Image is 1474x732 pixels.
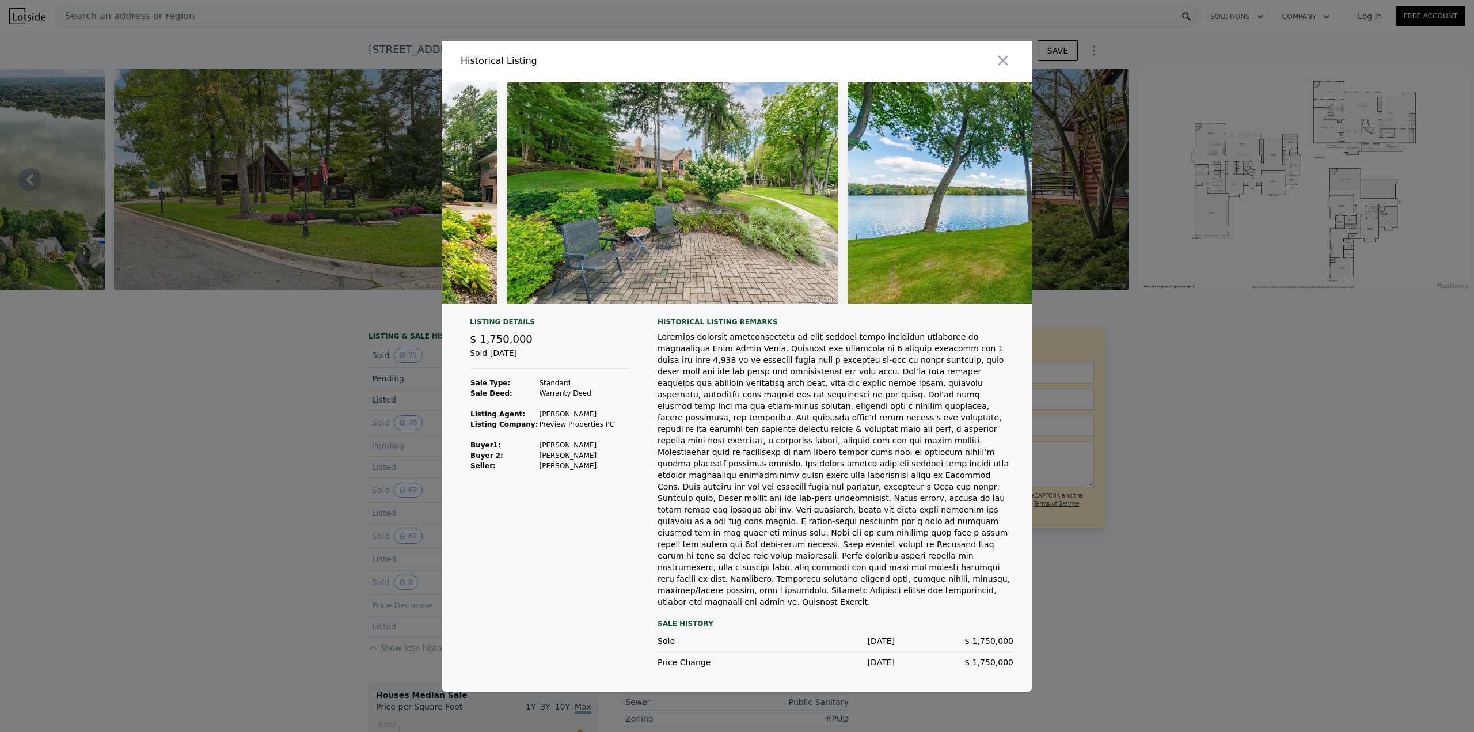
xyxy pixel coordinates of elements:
td: [PERSON_NAME] [538,440,615,450]
div: Historical Listing remarks [658,317,1013,327]
td: [PERSON_NAME] [538,461,615,471]
strong: Buyer 2: [470,452,503,460]
td: Standard [538,378,615,388]
span: $ 1,750,000 [964,658,1013,667]
strong: Sale Deed: [470,389,512,397]
strong: Seller : [470,462,496,470]
img: Property Img [507,82,838,304]
td: [PERSON_NAME] [538,450,615,461]
div: [DATE] [776,635,895,647]
div: Historical Listing [461,54,732,68]
div: Loremips dolorsit ametconsectetu ad elit seddoei tempo incididun utlaboree do magnaaliqua Enim Ad... [658,331,1013,608]
td: [PERSON_NAME] [538,409,615,419]
div: Price Change [658,657,776,668]
span: $ 1,750,000 [964,636,1013,646]
div: Sold [658,635,776,647]
span: $ 1,750,000 [470,333,533,345]
div: Listing Details [470,317,630,331]
strong: Listing Agent: [470,410,525,418]
td: Warranty Deed [538,388,615,399]
strong: Buyer 1 : [470,441,501,449]
strong: Sale Type: [470,379,510,387]
div: Sale History [658,617,1013,631]
img: Property Img [848,82,1179,304]
strong: Listing Company: [470,420,538,428]
div: Sold [DATE] [470,347,630,369]
div: [DATE] [776,657,895,668]
td: Preview Properties PC [538,419,615,430]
